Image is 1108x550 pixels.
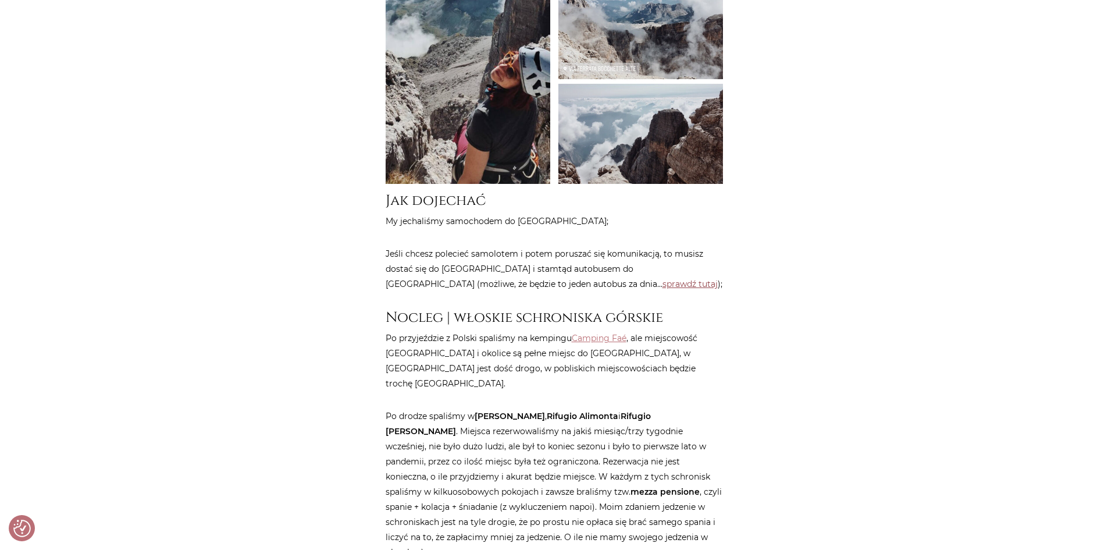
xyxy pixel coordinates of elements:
[572,333,626,343] a: Camping Faé
[386,214,723,229] p: My jechaliśmy samochodem do [GEOGRAPHIC_DATA];
[13,520,31,537] img: Revisit consent button
[386,246,723,292] p: Jeśli chcesz polecieć samolotem i potem poruszać się komunikacją, to musisz dostać się do [GEOGRA...
[386,331,723,391] p: Po przyjeździe z Polski spaliśmy na kempingu , ale miejscowość [GEOGRAPHIC_DATA] i okolice są peł...
[386,192,723,209] h3: Jak dojechać
[630,487,700,497] strong: mezza pensione
[386,309,723,326] h3: Nocleg | włoskie schroniska górskie
[475,411,545,421] strong: [PERSON_NAME]
[547,411,618,421] strong: Rifugio Alimonta
[13,520,31,537] button: Preferencje co do zgód
[662,279,718,289] a: sprawdź tutaj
